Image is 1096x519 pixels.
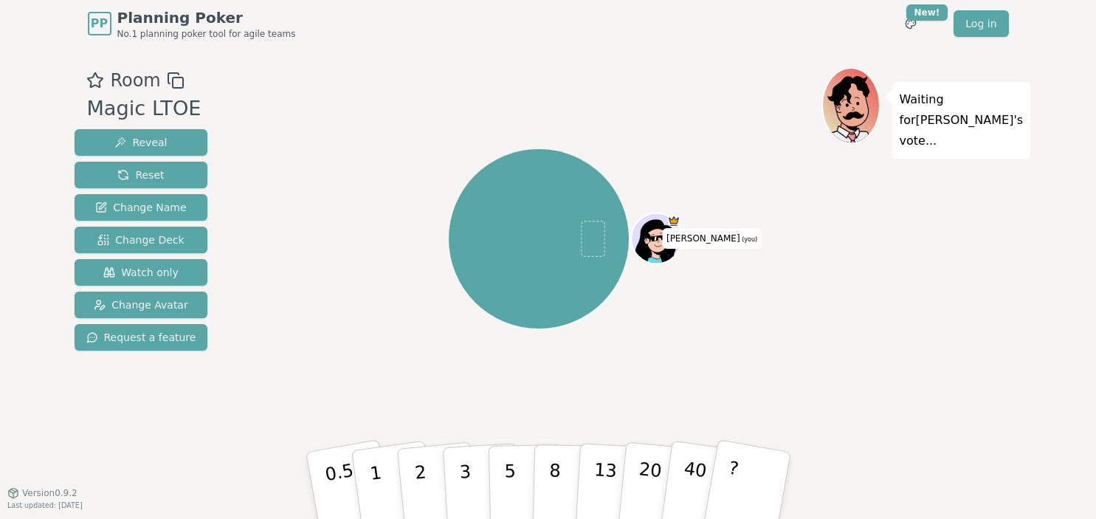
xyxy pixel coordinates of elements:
span: (you) [740,236,758,243]
span: Change Avatar [94,298,188,312]
button: Request a feature [75,324,208,351]
span: Watch only [103,265,179,280]
span: PP [91,15,108,32]
a: Log in [954,10,1008,37]
span: Reveal [114,135,167,150]
div: Magic LTOE [86,94,201,124]
a: PPPlanning PokerNo.1 planning poker tool for agile teams [88,7,296,40]
span: silvia is the host [667,215,680,227]
span: Click to change your name [663,228,761,249]
button: Click to change your avatar [633,215,680,262]
span: Reset [117,168,164,182]
button: Add as favourite [86,67,104,94]
button: Change Name [75,194,208,221]
span: Change Deck [97,233,184,247]
button: Change Avatar [75,292,208,318]
span: Last updated: [DATE] [7,501,83,509]
button: New! [897,10,924,37]
button: Version0.9.2 [7,487,77,499]
button: Watch only [75,259,208,286]
button: Reveal [75,129,208,156]
span: Request a feature [86,330,196,345]
button: Change Deck [75,227,208,253]
span: Room [110,67,160,94]
span: No.1 planning poker tool for agile teams [117,28,296,40]
span: Change Name [95,200,186,215]
button: Reset [75,162,208,188]
span: Planning Poker [117,7,296,28]
p: Waiting for [PERSON_NAME] 's vote... [900,89,1024,151]
span: Version 0.9.2 [22,487,77,499]
div: New! [906,4,948,21]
